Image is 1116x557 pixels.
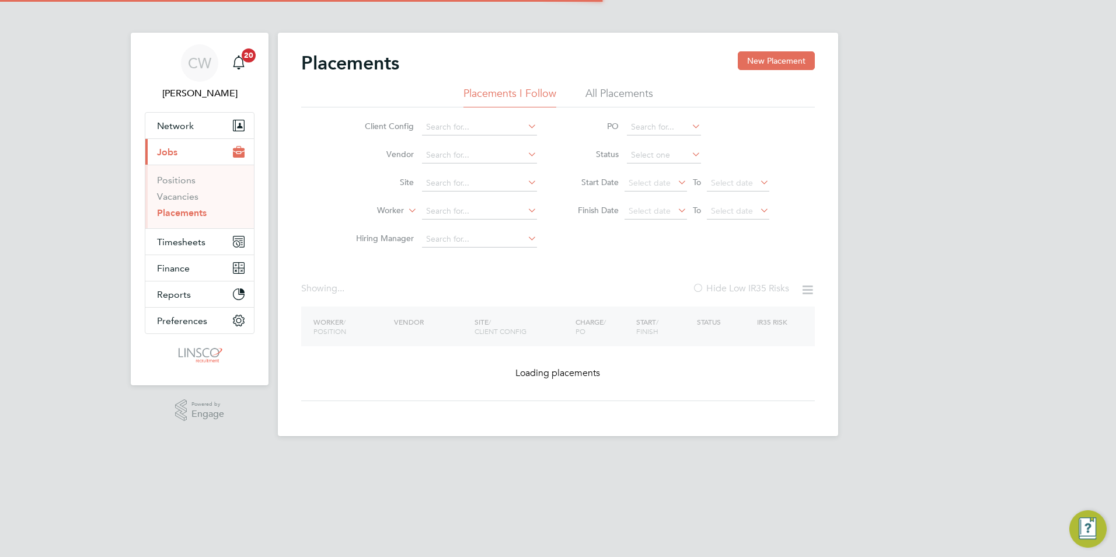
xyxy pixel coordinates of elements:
[145,139,254,165] button: Jobs
[145,255,254,281] button: Finance
[191,399,224,409] span: Powered by
[301,51,399,75] h2: Placements
[347,149,414,159] label: Vendor
[738,51,815,70] button: New Placement
[1069,510,1107,548] button: Engage Resource Center
[422,175,537,192] input: Search for...
[145,165,254,228] div: Jobs
[175,346,224,364] img: linsco-logo-retina.png
[347,121,414,131] label: Client Config
[627,147,701,163] input: Select one
[566,205,619,215] label: Finish Date
[711,206,753,216] span: Select date
[157,236,205,248] span: Timesheets
[157,289,191,300] span: Reports
[242,48,256,62] span: 20
[629,206,671,216] span: Select date
[711,177,753,188] span: Select date
[337,205,404,217] label: Worker
[145,346,254,364] a: Go to home page
[157,263,190,274] span: Finance
[188,55,211,71] span: CW
[422,147,537,163] input: Search for...
[422,231,537,248] input: Search for...
[422,119,537,135] input: Search for...
[566,177,619,187] label: Start Date
[347,233,414,243] label: Hiring Manager
[157,120,194,131] span: Network
[689,203,705,218] span: To
[629,177,671,188] span: Select date
[157,315,207,326] span: Preferences
[627,119,701,135] input: Search for...
[157,191,198,202] a: Vacancies
[157,175,196,186] a: Positions
[463,86,556,107] li: Placements I Follow
[692,283,789,294] label: Hide Low IR35 Risks
[347,177,414,187] label: Site
[157,207,207,218] a: Placements
[157,147,177,158] span: Jobs
[145,113,254,138] button: Network
[301,283,347,295] div: Showing
[145,44,254,100] a: CW[PERSON_NAME]
[175,399,225,422] a: Powered byEngage
[145,86,254,100] span: Chloe Whittall
[191,409,224,419] span: Engage
[566,149,619,159] label: Status
[422,203,537,220] input: Search for...
[337,283,344,294] span: ...
[131,33,268,385] nav: Main navigation
[145,281,254,307] button: Reports
[145,229,254,255] button: Timesheets
[566,121,619,131] label: PO
[585,86,653,107] li: All Placements
[145,308,254,333] button: Preferences
[227,44,250,82] a: 20
[689,175,705,190] span: To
